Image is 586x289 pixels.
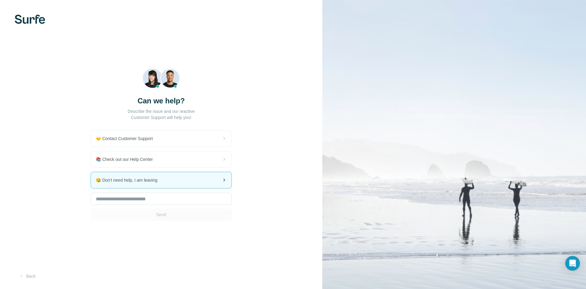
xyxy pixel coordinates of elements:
span: 😪 Don't need help, I am leaving [96,177,162,183]
span: 🤝 Contact Customer Support [96,135,158,142]
div: Open Intercom Messenger [565,256,580,271]
button: Back [15,271,40,282]
h3: Can we help? [138,96,185,106]
p: Describe the issue and our reactive [128,108,194,114]
img: Beach Photo [143,68,180,91]
img: Surfe's logo [15,15,45,24]
p: Customer Support will help you! [131,114,191,120]
span: 📚 Check out our Help Center [96,156,158,162]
